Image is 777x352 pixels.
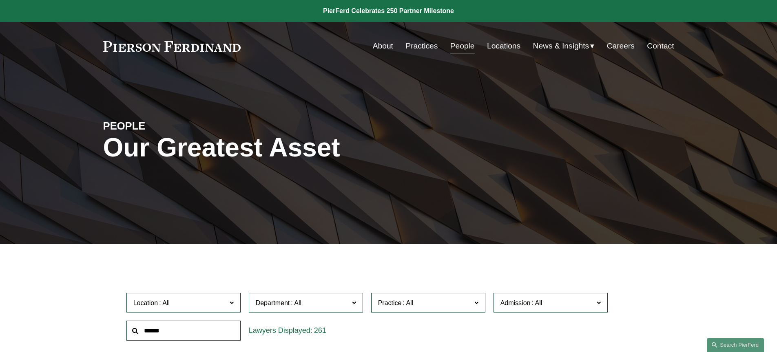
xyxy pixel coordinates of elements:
a: Practices [405,38,438,54]
span: Practice [378,299,402,306]
h4: PEOPLE [103,119,246,132]
a: Contact [647,38,674,54]
a: Search this site [707,338,764,352]
span: News & Insights [533,39,589,53]
a: About [373,38,393,54]
span: Location [133,299,158,306]
a: Locations [487,38,520,54]
h1: Our Greatest Asset [103,133,484,163]
span: Admission [500,299,531,306]
span: 261 [314,326,326,334]
a: Careers [607,38,635,54]
a: folder dropdown [533,38,595,54]
span: Department [256,299,290,306]
a: People [450,38,475,54]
